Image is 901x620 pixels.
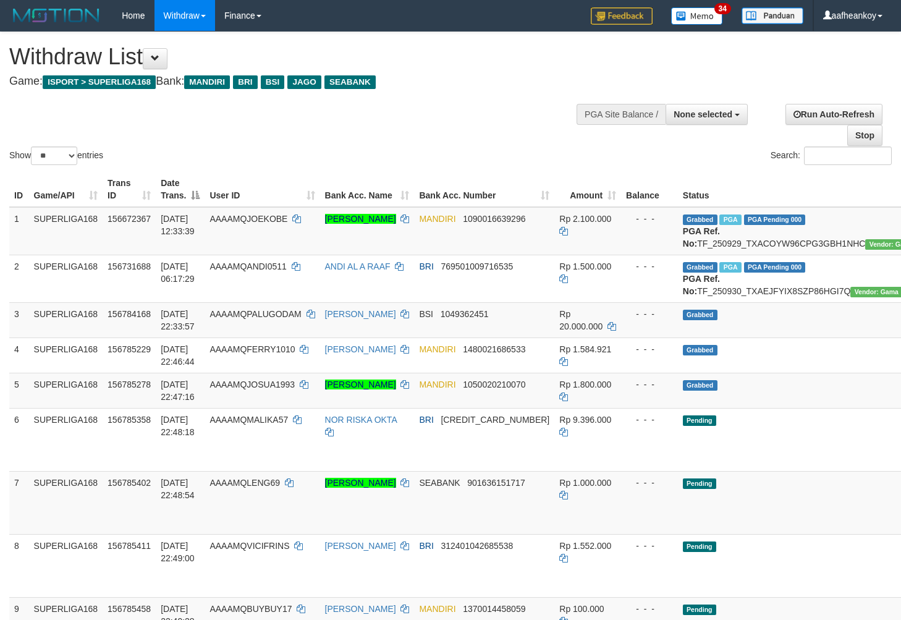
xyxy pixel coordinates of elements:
span: Rp 100.000 [559,604,604,614]
div: - - - [626,343,673,355]
span: JAGO [287,75,321,89]
label: Show entries [9,147,103,165]
span: 156785229 [108,344,151,354]
span: Pending [683,541,716,552]
td: SUPERLIGA168 [29,338,103,373]
a: ANDI AL A RAAF [325,261,391,271]
span: Copy 1480021686533 to clipboard [463,344,525,354]
span: AAAAMQFERRY1010 [209,344,295,354]
span: MANDIRI [419,604,455,614]
span: Copy 1370014458059 to clipboard [463,604,525,614]
span: AAAAMQBUYBUY17 [209,604,292,614]
a: [PERSON_NAME] [325,380,396,389]
h1: Withdraw List [9,45,588,69]
input: Search: [804,147,892,165]
span: Copy 901636151717 to clipboard [467,478,525,488]
span: AAAAMQJOSUA1993 [209,380,295,389]
img: Feedback.jpg [591,7,653,25]
span: MANDIRI [419,380,455,389]
span: [DATE] 22:46:44 [161,344,195,367]
span: 156785278 [108,380,151,389]
span: 156785402 [108,478,151,488]
span: Rp 2.100.000 [559,214,611,224]
span: AAAAMQANDI0511 [209,261,287,271]
td: SUPERLIGA168 [29,255,103,302]
span: BRI [419,415,433,425]
td: SUPERLIGA168 [29,534,103,597]
span: SEABANK [324,75,376,89]
img: panduan.png [742,7,803,24]
span: 156731688 [108,261,151,271]
td: SUPERLIGA168 [29,373,103,408]
span: [DATE] 12:33:39 [161,214,195,236]
span: Grabbed [683,310,717,320]
span: AAAAMQJOEKOBE [209,214,287,224]
td: 6 [9,408,29,471]
span: AAAAMQLENG69 [209,478,280,488]
span: BRI [233,75,257,89]
span: [DATE] 22:48:18 [161,415,195,437]
span: 156672367 [108,214,151,224]
a: [PERSON_NAME] [325,478,396,488]
span: [DATE] 22:48:54 [161,478,195,500]
div: - - - [626,308,673,320]
a: [PERSON_NAME] [325,344,396,354]
span: Pending [683,415,716,426]
span: [DATE] 06:17:29 [161,261,195,284]
td: SUPERLIGA168 [29,302,103,338]
span: Rp 1.500.000 [559,261,611,271]
th: Bank Acc. Name: activate to sort column ascending [320,172,415,207]
a: [PERSON_NAME] [325,604,396,614]
span: Grabbed [683,214,717,225]
span: AAAAMQPALUGODAM [209,309,301,319]
div: - - - [626,414,673,426]
th: Bank Acc. Number: activate to sort column ascending [414,172,554,207]
span: MANDIRI [419,214,455,224]
span: Rp 20.000.000 [559,309,603,331]
span: SEABANK [419,478,460,488]
span: BSI [419,309,433,319]
td: 8 [9,534,29,597]
span: Rp 1.000.000 [559,478,611,488]
div: PGA Site Balance / [577,104,666,125]
span: Grabbed [683,380,717,391]
b: PGA Ref. No: [683,226,720,248]
a: [PERSON_NAME] [325,214,396,224]
b: PGA Ref. No: [683,274,720,296]
span: Rp 9.396.000 [559,415,611,425]
td: 1 [9,207,29,255]
th: Date Trans.: activate to sort column descending [156,172,205,207]
td: SUPERLIGA168 [29,207,103,255]
span: Copy 1049362451 to clipboard [441,309,489,319]
span: Rp 1.552.000 [559,541,611,551]
th: Game/API: activate to sort column ascending [29,172,103,207]
span: Pending [683,605,716,615]
span: BRI [419,261,433,271]
span: PGA Pending [744,262,806,273]
div: - - - [626,540,673,552]
th: ID [9,172,29,207]
span: Pending [683,478,716,489]
th: Trans ID: activate to sort column ascending [103,172,156,207]
span: MANDIRI [184,75,230,89]
div: - - - [626,213,673,225]
span: BSI [261,75,285,89]
span: 156785358 [108,415,151,425]
span: Rp 1.800.000 [559,380,611,389]
td: 2 [9,255,29,302]
td: 3 [9,302,29,338]
span: AAAAMQMALIKA57 [209,415,288,425]
td: 5 [9,373,29,408]
span: Copy 602001004818506 to clipboard [441,415,549,425]
a: [PERSON_NAME] [325,541,396,551]
span: Grabbed [683,345,717,355]
label: Search: [771,147,892,165]
a: Stop [847,125,882,146]
span: 156785458 [108,604,151,614]
td: 4 [9,338,29,373]
span: 156785411 [108,541,151,551]
img: MOTION_logo.png [9,6,103,25]
span: Grabbed [683,262,717,273]
th: Amount: activate to sort column ascending [554,172,621,207]
span: 34 [714,3,731,14]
